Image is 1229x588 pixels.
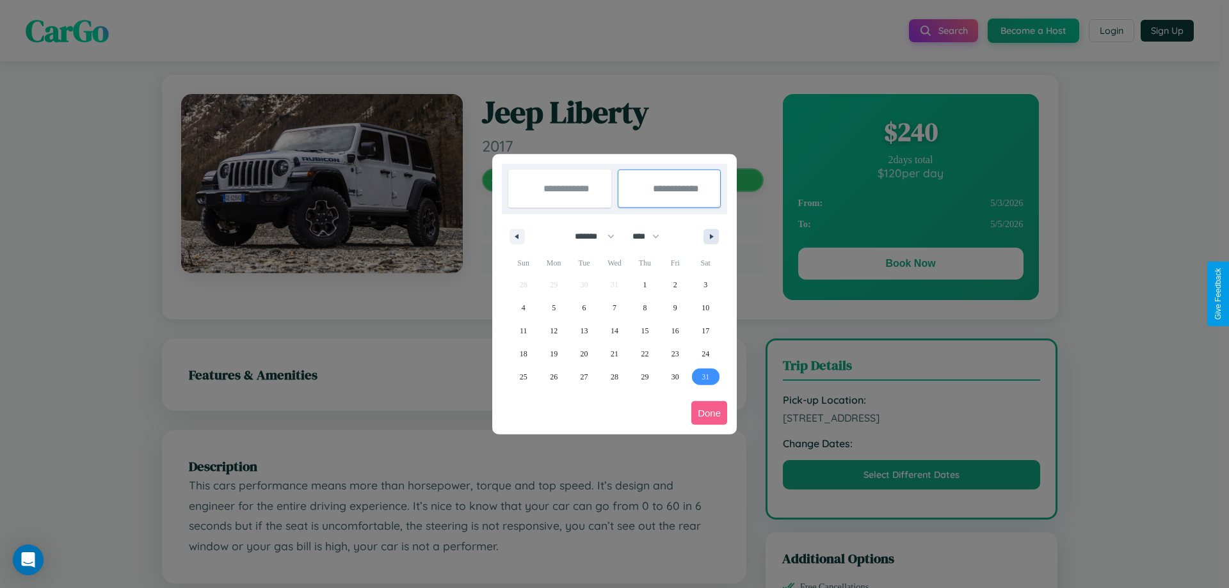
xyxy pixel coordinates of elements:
span: 16 [671,319,679,342]
span: 20 [581,342,588,365]
span: 2 [673,273,677,296]
span: Mon [538,253,568,273]
button: 4 [508,296,538,319]
button: 10 [691,296,721,319]
button: 16 [660,319,690,342]
button: 17 [691,319,721,342]
span: 15 [641,319,648,342]
span: 23 [671,342,679,365]
span: 26 [550,365,558,388]
button: 7 [599,296,629,319]
span: 21 [611,342,618,365]
span: 19 [550,342,558,365]
span: 24 [702,342,709,365]
button: 19 [538,342,568,365]
button: 21 [599,342,629,365]
span: Thu [630,253,660,273]
button: 1 [630,273,660,296]
span: 31 [702,365,709,388]
button: 6 [569,296,599,319]
div: Open Intercom Messenger [13,544,44,575]
span: 7 [613,296,616,319]
span: 17 [702,319,709,342]
button: 30 [660,365,690,388]
span: Wed [599,253,629,273]
button: 20 [569,342,599,365]
button: 25 [508,365,538,388]
span: Tue [569,253,599,273]
button: 29 [630,365,660,388]
span: 5 [552,296,556,319]
span: 13 [581,319,588,342]
span: 27 [581,365,588,388]
span: Sat [691,253,721,273]
button: 3 [691,273,721,296]
button: 9 [660,296,690,319]
button: 22 [630,342,660,365]
div: Give Feedback [1214,268,1223,320]
span: 1 [643,273,647,296]
button: Done [691,401,727,425]
button: 27 [569,365,599,388]
span: 11 [520,319,527,342]
button: 28 [599,365,629,388]
span: 3 [703,273,707,296]
button: 15 [630,319,660,342]
button: 18 [508,342,538,365]
span: 25 [520,365,527,388]
span: 6 [582,296,586,319]
span: 14 [611,319,618,342]
button: 8 [630,296,660,319]
button: 2 [660,273,690,296]
span: 4 [522,296,526,319]
button: 14 [599,319,629,342]
span: 29 [641,365,648,388]
span: 28 [611,365,618,388]
span: 30 [671,365,679,388]
span: Sun [508,253,538,273]
span: 18 [520,342,527,365]
button: 26 [538,365,568,388]
span: 12 [550,319,558,342]
button: 5 [538,296,568,319]
span: 9 [673,296,677,319]
button: 12 [538,319,568,342]
span: 22 [641,342,648,365]
button: 24 [691,342,721,365]
button: 11 [508,319,538,342]
span: 8 [643,296,647,319]
button: 31 [691,365,721,388]
button: 13 [569,319,599,342]
button: 23 [660,342,690,365]
span: Fri [660,253,690,273]
span: 10 [702,296,709,319]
